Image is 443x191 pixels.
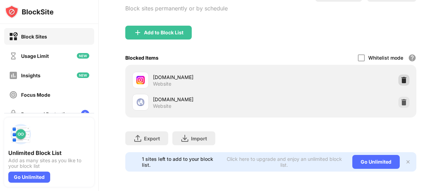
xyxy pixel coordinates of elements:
[9,110,18,119] img: password-protection-off.svg
[77,72,89,78] img: new-icon.svg
[142,156,220,168] div: 1 sites left to add to your block list.
[8,158,90,169] div: Add as many sites as you like to your block list
[21,53,49,59] div: Usage Limit
[77,53,89,59] img: new-icon.svg
[368,55,403,61] div: Whitelist mode
[21,34,47,40] div: Block Sites
[8,122,33,147] img: push-block-list.svg
[9,90,18,99] img: focus-off.svg
[136,76,145,84] img: favicons
[136,98,145,106] img: favicons
[9,32,18,41] img: block-on.svg
[21,111,71,117] div: Password Protection
[81,110,89,118] img: lock-menu.svg
[21,92,50,98] div: Focus Mode
[5,5,54,19] img: logo-blocksite.svg
[352,155,400,169] div: Go Unlimited
[9,71,18,80] img: insights-off.svg
[9,52,18,60] img: time-usage-off.svg
[8,149,90,156] div: Unlimited Block List
[224,156,344,168] div: Click here to upgrade and enjoy an unlimited block list.
[153,73,271,81] div: [DOMAIN_NAME]
[191,136,207,141] div: Import
[153,103,171,109] div: Website
[405,159,411,165] img: x-button.svg
[144,30,183,35] div: Add to Block List
[125,5,228,12] div: Block sites permanently or by schedule
[21,72,40,78] div: Insights
[144,136,160,141] div: Export
[153,96,271,103] div: [DOMAIN_NAME]
[125,55,159,61] div: Blocked Items
[8,172,50,183] div: Go Unlimited
[153,81,171,87] div: Website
